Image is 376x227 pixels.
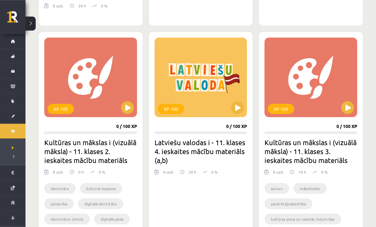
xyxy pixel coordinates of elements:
li: kultūras kopiena [80,183,122,194]
p: 20 h [78,3,86,9]
div: XP 100 [158,104,184,114]
div: 8 uzd. [53,3,63,12]
li: patērētājsabiedrība [264,198,312,209]
li: autors [264,183,289,194]
div: 8 uzd. [163,169,174,179]
p: 20 h [189,169,196,175]
h2: Kultūras un mākslas i (vizuālā māksla) - 11. klases 2. ieskaites mācību materiāls [44,138,137,165]
li: digitālā identitāte [78,198,123,209]
p: 10 h [299,169,306,175]
p: 0 % [99,169,105,175]
div: XP 100 [268,104,294,114]
li: mākslinieks [293,183,327,194]
h2: Latviešu valodas i - 11. klases 4. ieskaites mācību materiāls (a,b) [155,138,247,165]
div: 8 uzd. [273,169,284,179]
li: identitāte [44,183,76,194]
a: Rīgas 1. Tālmācības vidusskola [7,11,25,27]
div: 8 uzd. [53,169,63,179]
h2: Kultūras un mākslas i (vizuālā māksla) - 11. klases 3. ieskaites mācību materiāls [264,138,357,165]
div: XP 100 [47,104,74,114]
p: 0 % [211,169,218,175]
li: piederība [44,198,74,209]
li: identitātes zīmols [44,214,90,224]
p: 0 % [101,3,107,9]
p: 0 h [78,169,84,175]
li: kultūras joma un radošās industrijas [264,214,341,224]
p: 0 % [321,169,328,175]
li: digitālā pēda [94,214,130,224]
